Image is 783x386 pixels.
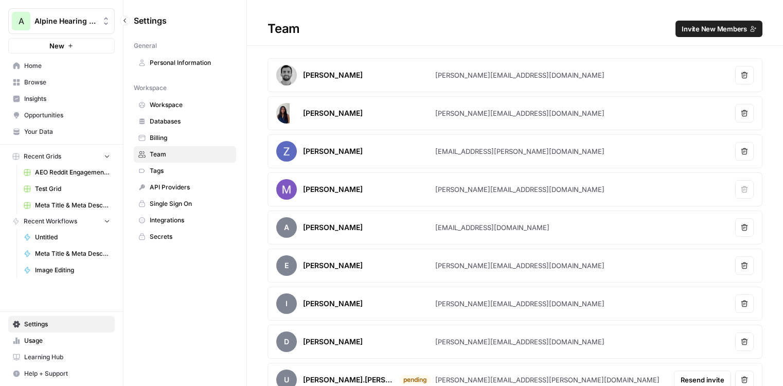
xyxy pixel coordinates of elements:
div: [PERSON_NAME] [303,299,363,309]
div: [PERSON_NAME] [303,260,363,271]
a: Learning Hub [8,349,115,365]
span: Image Editing [35,266,110,275]
a: Secrets [134,229,236,245]
a: Integrations [134,212,236,229]
span: Databases [150,117,232,126]
span: D [276,331,297,352]
a: Opportunities [8,107,115,124]
span: Test Grid [35,184,110,194]
div: [EMAIL_ADDRESS][DOMAIN_NAME] [435,222,549,233]
span: Workspace [134,83,167,93]
a: Settings [8,316,115,332]
span: Invite New Members [682,24,747,34]
div: [PERSON_NAME].[PERSON_NAME] [303,375,393,385]
a: Billing [134,130,236,146]
a: Test Grid [19,181,115,197]
div: [PERSON_NAME] [303,184,363,195]
img: avatar [276,179,297,200]
div: [PERSON_NAME] [303,337,363,347]
span: API Providers [150,183,232,192]
div: [PERSON_NAME][EMAIL_ADDRESS][DOMAIN_NAME] [435,70,604,80]
span: Learning Hub [24,353,110,362]
span: Meta Title & Meta Descriptions Grid (2) [35,201,110,210]
button: Invite New Members [675,21,762,37]
div: [PERSON_NAME][EMAIL_ADDRESS][DOMAIN_NAME] [435,260,604,271]
button: Recent Grids [8,149,115,164]
span: AEO Reddit Engagement (1) [35,168,110,177]
span: Integrations [150,216,232,225]
div: [PERSON_NAME][EMAIL_ADDRESS][DOMAIN_NAME] [435,108,604,118]
span: i [276,293,297,314]
a: Browse [8,74,115,91]
span: Usage [24,336,110,345]
a: Image Editing [19,262,115,278]
span: Alpine Hearing Protection [34,16,97,26]
a: Meta Title & Meta Descriptions Grid (2) [19,197,115,214]
span: A [19,15,24,27]
button: Workspace: Alpine Hearing Protection [8,8,115,34]
a: Team [134,146,236,163]
span: Your Data [24,127,110,136]
a: Single Sign On [134,196,236,212]
span: Recent Grids [24,152,61,161]
a: Tags [134,163,236,179]
span: Team [150,150,232,159]
span: Untitled [35,233,110,242]
button: Help + Support [8,365,115,382]
a: Untitled [19,229,115,245]
span: E [276,255,297,276]
div: pending [399,375,431,384]
a: Personal Information [134,55,236,71]
button: New [8,38,115,54]
span: Settings [24,320,110,329]
button: Recent Workflows [8,214,115,229]
span: New [49,41,64,51]
span: Meta Title & Meta Descriptions [35,249,110,258]
div: Team [247,21,783,37]
span: Opportunities [24,111,110,120]
a: Databases [134,113,236,130]
span: Recent Workflows [24,217,77,226]
img: avatar [276,103,290,124]
span: Single Sign On [150,199,232,208]
span: Home [24,61,110,71]
a: Workspace [134,97,236,113]
div: [PERSON_NAME][EMAIL_ADDRESS][DOMAIN_NAME] [435,299,604,309]
div: [EMAIL_ADDRESS][PERSON_NAME][DOMAIN_NAME] [435,146,604,156]
span: Workspace [150,100,232,110]
img: avatar [276,141,297,162]
div: [PERSON_NAME] [303,146,363,156]
a: Insights [8,91,115,107]
a: API Providers [134,179,236,196]
a: AEO Reddit Engagement (1) [19,164,115,181]
a: Your Data [8,124,115,140]
span: Resend invite [681,375,724,385]
div: [PERSON_NAME] [303,222,363,233]
a: Home [8,58,115,74]
span: Help + Support [24,369,110,378]
div: [PERSON_NAME][EMAIL_ADDRESS][DOMAIN_NAME] [435,184,604,195]
div: [PERSON_NAME][EMAIL_ADDRESS][PERSON_NAME][DOMAIN_NAME] [435,375,660,385]
span: Settings [134,14,167,27]
span: General [134,41,157,50]
img: avatar [276,65,297,85]
span: Billing [150,133,232,143]
div: [PERSON_NAME] [303,70,363,80]
a: Meta Title & Meta Descriptions [19,245,115,262]
span: Secrets [150,232,232,241]
span: Browse [24,78,110,87]
div: [PERSON_NAME] [303,108,363,118]
span: Tags [150,166,232,176]
span: Insights [24,94,110,103]
span: A [276,217,297,238]
div: [PERSON_NAME][EMAIL_ADDRESS][DOMAIN_NAME] [435,337,604,347]
span: Personal Information [150,58,232,67]
a: Usage [8,332,115,349]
